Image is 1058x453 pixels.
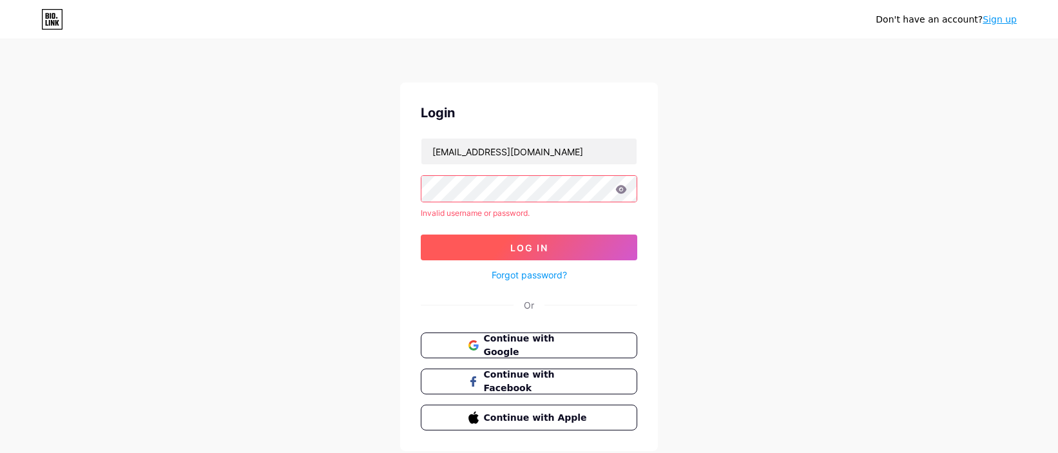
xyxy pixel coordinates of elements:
button: Continue with Facebook [421,369,637,394]
span: Log In [510,242,548,253]
div: Invalid username or password. [421,207,637,219]
span: Continue with Facebook [484,368,590,395]
div: Or [524,298,534,312]
button: Continue with Apple [421,405,637,430]
div: Login [421,103,637,122]
button: Continue with Google [421,333,637,358]
span: Continue with Google [484,332,590,359]
span: Continue with Apple [484,411,590,425]
a: Forgot password? [492,268,567,282]
button: Log In [421,235,637,260]
a: Sign up [983,14,1017,24]
div: Don't have an account? [876,13,1017,26]
input: Username [421,139,637,164]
